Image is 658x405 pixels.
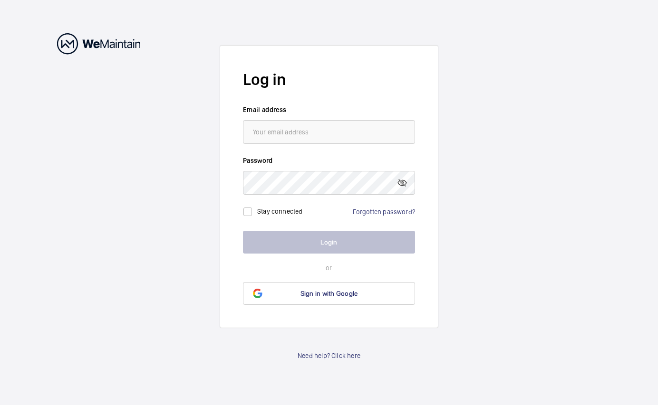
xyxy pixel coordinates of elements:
[243,231,415,254] button: Login
[243,105,415,114] label: Email address
[243,68,415,91] h2: Log in
[243,263,415,273] p: or
[353,208,415,216] a: Forgotten password?
[243,156,415,165] label: Password
[300,290,358,297] span: Sign in with Google
[298,351,360,360] a: Need help? Click here
[257,207,303,215] label: Stay connected
[243,120,415,144] input: Your email address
